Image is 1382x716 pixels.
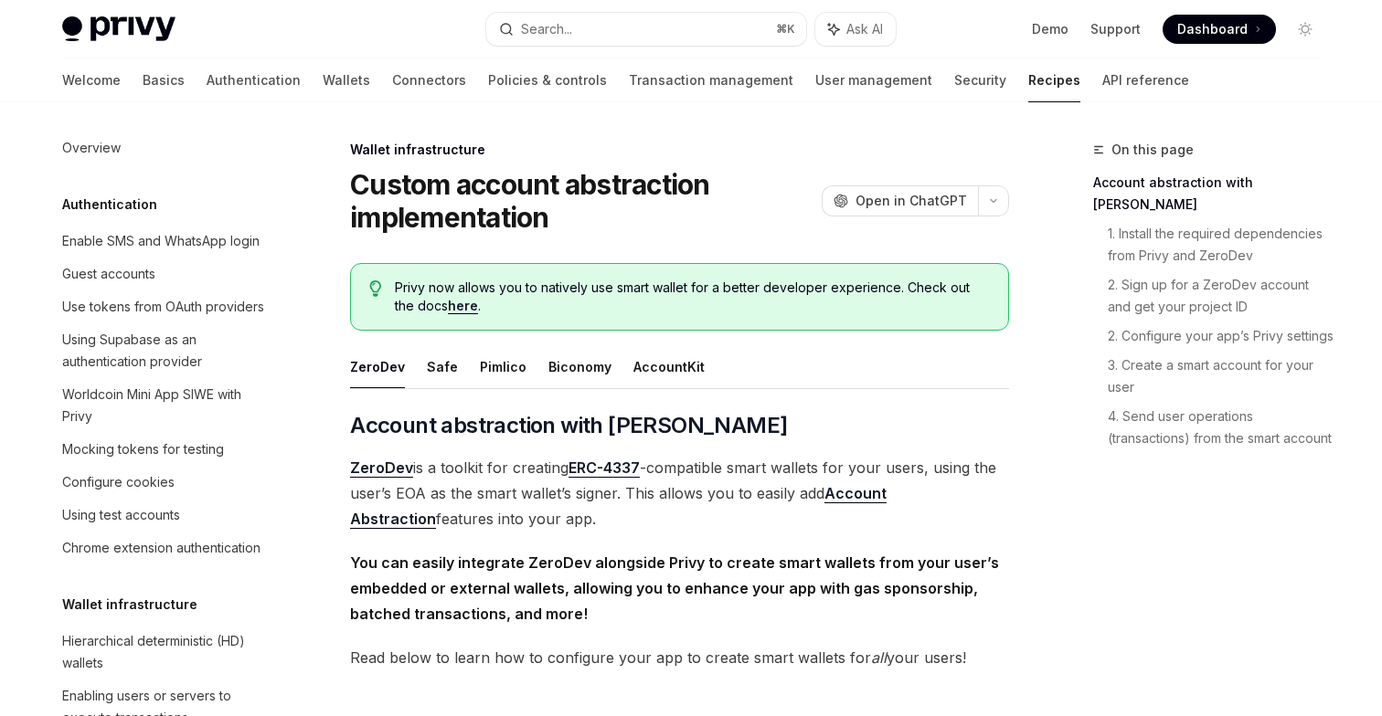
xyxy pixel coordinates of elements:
div: Overview [62,137,121,159]
div: Search... [521,18,572,40]
span: Privy now allows you to natively use smart wallet for a better developer experience. Check out th... [395,279,990,315]
a: here [448,298,478,314]
a: 2. Configure your app’s Privy settings [1108,321,1334,351]
a: Authentication [207,58,301,102]
a: Policies & controls [488,58,607,102]
a: Overview [48,132,282,164]
button: AccountKit [633,345,705,388]
span: is a toolkit for creating -compatible smart wallets for your users, using the user’s EOA as the s... [350,455,1009,532]
button: Pimlico [480,345,526,388]
div: Mocking tokens for testing [62,438,224,460]
a: ERC-4337 [569,458,640,478]
a: User management [815,58,932,102]
button: Toggle dark mode [1291,15,1320,44]
a: Transaction management [629,58,793,102]
a: Dashboard [1163,15,1276,44]
a: Worldcoin Mini App SIWE with Privy [48,378,282,433]
span: Open in ChatGPT [856,192,967,210]
a: Guest accounts [48,258,282,290]
span: ⌘ K [776,22,795,37]
h5: Authentication [62,194,157,216]
a: Use tokens from OAuth providers [48,290,282,323]
a: Chrome extension authentication [48,532,282,564]
a: Wallets [323,58,370,102]
h5: Wallet infrastructure [62,594,197,616]
div: Using test accounts [62,504,180,526]
span: Dashboard [1177,20,1248,38]
a: Configure cookies [48,466,282,499]
button: Biconomy [548,345,611,388]
a: Using test accounts [48,499,282,532]
span: On this page [1111,139,1194,161]
span: Ask AI [846,20,883,38]
div: Use tokens from OAuth providers [62,296,264,318]
a: Support [1090,20,1141,38]
a: 1. Install the required dependencies from Privy and ZeroDev [1108,219,1334,270]
a: Security [954,58,1006,102]
div: Wallet infrastructure [350,141,1009,159]
button: Safe [427,345,458,388]
em: all [871,648,887,667]
svg: Tip [369,280,382,297]
a: Welcome [62,58,121,102]
div: Worldcoin Mini App SIWE with Privy [62,384,271,427]
a: Recipes [1028,58,1080,102]
a: Mocking tokens for testing [48,433,282,466]
a: Hierarchical deterministic (HD) wallets [48,625,282,679]
div: Enable SMS and WhatsApp login [62,230,260,252]
a: 3. Create a smart account for your user [1108,351,1334,402]
button: ZeroDev [350,345,405,388]
a: ZeroDev [350,458,413,478]
a: Enable SMS and WhatsApp login [48,225,282,258]
div: Guest accounts [62,263,155,285]
div: Configure cookies [62,471,175,493]
button: Open in ChatGPT [822,185,978,216]
div: Chrome extension authentication [62,537,260,559]
strong: You can easily integrate ZeroDev alongside Privy to create smart wallets from your user’s embedde... [350,553,999,623]
a: Demo [1032,20,1068,38]
a: API reference [1102,58,1189,102]
a: Using Supabase as an authentication provider [48,323,282,378]
div: Hierarchical deterministic (HD) wallets [62,630,271,674]
a: Basics [143,58,185,102]
img: light logo [62,16,175,42]
button: Ask AI [815,13,896,46]
div: Using Supabase as an authentication provider [62,329,271,373]
span: Account abstraction with [PERSON_NAME] [350,411,787,440]
h1: Custom account abstraction implementation [350,168,814,234]
a: Account abstraction with [PERSON_NAME] [1093,168,1334,219]
a: 2. Sign up for a ZeroDev account and get your project ID [1108,270,1334,321]
button: Search...⌘K [486,13,806,46]
span: Read below to learn how to configure your app to create smart wallets for your users! [350,645,1009,670]
a: 4. Send user operations (transactions) from the smart account [1108,402,1334,453]
a: Connectors [392,58,466,102]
